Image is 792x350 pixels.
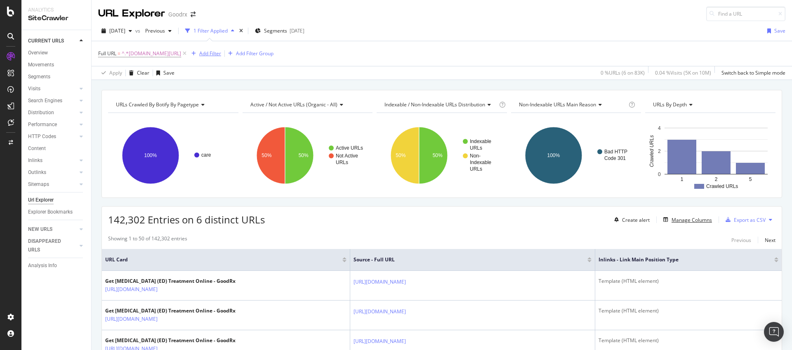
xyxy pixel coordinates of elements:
[336,153,358,159] text: Not Active
[28,168,77,177] a: Outlinks
[28,225,77,234] a: NEW URLS
[470,145,482,151] text: URLs
[645,120,774,191] svg: A chart.
[731,237,751,244] div: Previous
[28,61,54,69] div: Movements
[144,153,157,158] text: 100%
[764,322,784,342] div: Open Intercom Messenger
[28,14,85,23] div: SiteCrawler
[28,156,42,165] div: Inlinks
[28,196,85,204] a: Url Explorer
[658,148,661,154] text: 2
[108,235,187,245] div: Showing 1 to 50 of 142,302 entries
[722,213,766,226] button: Export as CSV
[721,69,785,76] div: Switch back to Simple mode
[658,125,661,131] text: 4
[201,152,211,158] text: care
[250,101,337,108] span: Active / Not Active URLs (organic - all)
[547,153,560,158] text: 100%
[98,66,122,80] button: Apply
[105,337,236,344] div: Get [MEDICAL_DATA] (ED) Treatment Online - GoodRx
[191,12,196,17] div: arrow-right-arrow-left
[168,10,187,19] div: Goodrx
[98,7,165,21] div: URL Explorer
[354,308,406,316] a: [URL][DOMAIN_NAME]
[734,216,766,223] div: Export as CSV
[354,337,406,345] a: [URL][DOMAIN_NAME]
[98,24,135,38] button: [DATE]
[28,144,85,153] a: Content
[236,50,273,57] div: Add Filter Group
[28,61,85,69] a: Movements
[264,27,287,34] span: Segments
[28,49,85,57] a: Overview
[604,149,627,155] text: Bad HTTP
[105,285,158,294] a: [URL][DOMAIN_NAME]
[290,27,304,34] div: [DATE]
[383,98,497,111] h4: Indexable / Non-Indexable URLs Distribution
[262,153,271,158] text: 50%
[238,27,245,35] div: times
[28,108,77,117] a: Distribution
[28,225,52,234] div: NEW URLS
[28,120,57,129] div: Performance
[105,315,158,323] a: [URL][DOMAIN_NAME]
[137,69,149,76] div: Clear
[28,37,64,45] div: CURRENT URLS
[163,69,174,76] div: Save
[28,261,85,270] a: Analysis Info
[188,49,221,59] button: Add Filter
[765,237,775,244] div: Next
[377,120,506,191] div: A chart.
[28,156,77,165] a: Inlinks
[105,307,236,315] div: Get [MEDICAL_DATA] (ED) Treatment Online - GoodRx
[153,66,174,80] button: Save
[28,180,77,189] a: Sitemaps
[105,277,236,285] div: Get [MEDICAL_DATA] (ED) Treatment Online - GoodRx
[519,101,596,108] span: Non-Indexable URLs Main Reason
[470,139,491,144] text: Indexable
[28,237,77,254] a: DISAPPEARED URLS
[108,120,237,191] div: A chart.
[28,49,48,57] div: Overview
[660,215,712,225] button: Manage Columns
[28,120,77,129] a: Performance
[28,196,54,204] div: Url Explorer
[28,208,73,216] div: Explorer Bookmarks
[470,166,482,172] text: URLs
[718,66,785,80] button: Switch back to Simple mode
[252,24,308,38] button: Segments[DATE]
[658,171,661,177] text: 0
[681,176,684,182] text: 1
[354,278,406,286] a: [URL][DOMAIN_NAME]
[28,261,57,270] div: Analysis Info
[28,132,77,141] a: HTTP Codes
[116,101,199,108] span: URLs Crawled By Botify By pagetype
[651,98,768,111] h4: URLs by Depth
[336,160,348,165] text: URLs
[225,49,273,59] button: Add Filter Group
[649,135,655,167] text: Crawled URLs
[511,120,640,191] svg: A chart.
[28,73,85,81] a: Segments
[243,120,372,191] svg: A chart.
[599,277,778,285] div: Template (HTML element)
[765,235,775,245] button: Next
[28,96,62,105] div: Search Engines
[611,213,650,226] button: Create alert
[28,132,56,141] div: HTTP Codes
[715,176,718,182] text: 2
[182,24,238,38] button: 1 Filter Applied
[193,27,228,34] div: 1 Filter Applied
[28,96,77,105] a: Search Engines
[601,69,645,76] div: 0 % URLs ( 6 on 83K )
[706,183,738,189] text: Crawled URLs
[28,108,54,117] div: Distribution
[655,69,711,76] div: 0.04 % Visits ( 5K on 10M )
[114,98,231,111] h4: URLs Crawled By Botify By pagetype
[653,101,687,108] span: URLs by Depth
[298,153,308,158] text: 50%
